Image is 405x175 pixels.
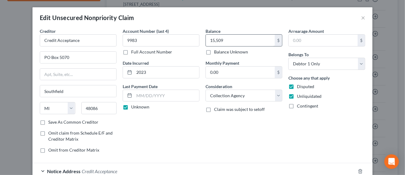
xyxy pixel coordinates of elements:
[206,60,239,66] label: Monthly Payment
[123,28,169,34] label: Account Number (last 4)
[47,168,80,174] span: Notice Address
[358,35,365,46] div: $
[123,83,158,90] label: Last Payment Date
[206,67,275,78] input: 0.00
[297,84,314,89] span: Disputed
[288,28,324,34] label: Arrearage Amount
[40,29,56,34] span: Creditor
[214,107,265,112] span: Claim was subject to setoff
[123,60,149,66] label: Date Incurred
[48,147,99,153] span: Omit from Creditor Matrix
[214,49,248,55] label: Balance Unknown
[82,168,117,174] span: Credit Acceptance
[48,130,113,142] span: Omit claim from Schedule E/F and Creditor Matrix
[206,28,220,34] label: Balance
[81,102,117,114] input: Enter zip...
[134,67,199,78] input: MM/DD/YYYY
[275,35,282,46] div: $
[206,35,275,46] input: 0.00
[297,103,318,108] span: Contingent
[288,75,330,81] label: Choose any that apply
[40,69,116,80] input: Apt, Suite, etc...
[134,90,199,101] input: MM/DD/YYYY
[48,119,98,125] label: Save As Common Creditor
[206,83,232,90] label: Consideration
[40,34,117,46] input: Search creditor by name...
[131,104,149,110] label: Unknown
[40,85,116,97] input: Enter city...
[40,52,116,63] input: Enter address...
[361,14,365,21] button: ×
[131,49,172,55] label: Full Account Number
[275,67,282,78] div: $
[123,34,199,46] input: XXXX
[289,35,358,46] input: 0.00
[297,94,322,99] span: Unliquidated
[40,13,134,22] div: Edit Unsecured Nonpriority Claim
[288,52,309,57] span: Belongs To
[384,154,399,169] div: Open Intercom Messenger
